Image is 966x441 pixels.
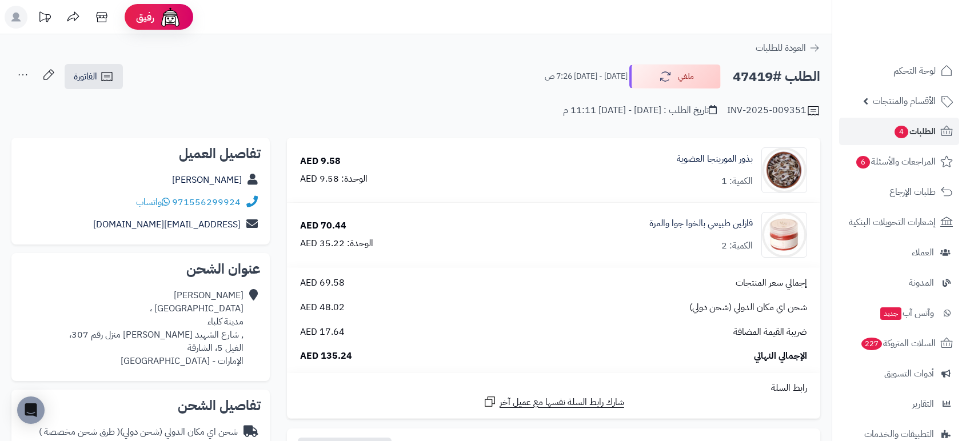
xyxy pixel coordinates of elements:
[300,301,345,314] span: 48.02 AED
[860,335,936,351] span: السلات المتروكة
[733,326,807,339] span: ضريبة القيمة المضافة
[909,275,934,291] span: المدونة
[39,426,238,439] div: شحن اي مكان الدولي (شحن دولي)
[889,184,936,200] span: طلبات الإرجاع
[17,396,45,424] div: Open Intercom Messenger
[677,153,753,166] a: بذور المورينجا العضوية
[172,173,242,187] a: [PERSON_NAME]
[839,299,959,327] a: وآتس آبجديد
[756,41,820,55] a: العودة للطلبات
[300,155,341,168] div: 9.58 AED
[21,262,261,276] h2: عنوان الشحن
[839,118,959,145] a: الطلبات4
[888,30,955,54] img: logo-2.png
[839,269,959,296] a: المدونة
[300,276,345,290] span: 69.58 AED
[30,6,59,31] a: تحديثات المنصة
[839,209,959,236] a: إشعارات التحويلات البنكية
[65,64,123,89] a: الفاتورة
[856,156,870,169] span: 6
[880,307,901,320] span: جديد
[893,123,936,139] span: الطلبات
[879,305,934,321] span: وآتس آب
[300,173,368,186] div: الوحدة: 9.58 AED
[649,217,753,230] a: فازلين طبيعي بالخوا جوا والمرة
[172,195,241,209] a: 971556299924
[159,6,182,29] img: ai-face.png
[545,71,628,82] small: [DATE] - [DATE] 7:26 ص
[839,330,959,357] a: السلات المتروكة227
[861,338,882,350] span: 227
[136,195,170,209] a: واتساب
[839,390,959,418] a: التقارير
[762,212,807,258] img: 1726041068-Alkanet%20Myrrh%20Vase-90x90.jpg
[300,219,346,232] div: 70.44 AED
[895,126,908,138] span: 4
[727,104,820,118] div: INV-2025-009351
[136,10,154,24] span: رفيق
[873,93,936,109] span: الأقسام والمنتجات
[762,147,807,193] img: 1703951370-Moringa%20Seeds-90x90.jpg
[689,301,807,314] span: شحن اي مكان الدولي (شحن دولي)
[21,399,261,412] h2: تفاصيل الشحن
[69,289,244,367] div: [PERSON_NAME] [GEOGRAPHIC_DATA] ، مدينة كلباء , شارع الشهيد [PERSON_NAME] منزل رقم 307، الغيل 5، ...
[300,326,345,339] span: 17.64 AED
[839,360,959,387] a: أدوات التسويق
[754,350,807,363] span: الإجمالي النهائي
[839,57,959,85] a: لوحة التحكم
[839,148,959,175] a: المراجعات والأسئلة6
[39,425,120,439] span: ( طرق شحن مخصصة )
[884,366,934,382] span: أدوات التسويق
[839,239,959,266] a: العملاء
[300,350,352,363] span: 135.24 AED
[629,65,721,89] button: ملغي
[74,70,97,83] span: الفاتورة
[733,65,820,89] h2: الطلب #47419
[721,239,753,252] div: الكمية: 2
[721,175,753,188] div: الكمية: 1
[756,41,806,55] span: العودة للطلبات
[855,154,936,170] span: المراجعات والأسئلة
[21,147,261,161] h2: تفاصيل العميل
[912,396,934,412] span: التقارير
[849,214,936,230] span: إشعارات التحويلات البنكية
[300,237,373,250] div: الوحدة: 35.22 AED
[736,276,807,290] span: إجمالي سعر المنتجات
[292,382,816,395] div: رابط السلة
[912,244,934,260] span: العملاء
[93,218,241,231] a: [EMAIL_ADDRESS][DOMAIN_NAME]
[500,396,624,409] span: شارك رابط السلة نفسها مع عميل آخر
[839,178,959,206] a: طلبات الإرجاع
[563,104,717,117] div: تاريخ الطلب : [DATE] - [DATE] 11:11 م
[893,63,936,79] span: لوحة التحكم
[483,395,624,409] a: شارك رابط السلة نفسها مع عميل آخر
